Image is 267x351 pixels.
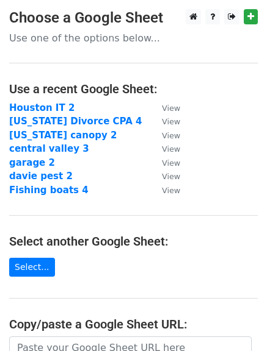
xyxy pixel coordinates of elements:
a: [US_STATE] canopy 2 [9,130,117,141]
small: View [162,131,180,140]
small: View [162,117,180,126]
small: View [162,172,180,181]
a: View [150,185,180,196]
h4: Copy/paste a Google Sheet URL: [9,317,258,331]
small: View [162,158,180,168]
small: View [162,104,180,113]
a: View [150,130,180,141]
a: View [150,157,180,168]
a: central valley 3 [9,143,89,154]
a: Houston IT 2 [9,102,75,113]
a: [US_STATE] Divorce CPA 4 [9,116,142,127]
small: View [162,186,180,195]
p: Use one of the options below... [9,32,258,44]
h4: Select another Google Sheet: [9,234,258,249]
a: garage 2 [9,157,55,168]
a: davie pest 2 [9,171,73,182]
a: Fishing boats 4 [9,185,89,196]
a: View [150,116,180,127]
a: View [150,171,180,182]
a: View [150,102,180,113]
h4: Use a recent Google Sheet: [9,82,258,96]
a: View [150,143,180,154]
small: View [162,144,180,154]
h3: Choose a Google Sheet [9,9,258,27]
a: Select... [9,258,55,277]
